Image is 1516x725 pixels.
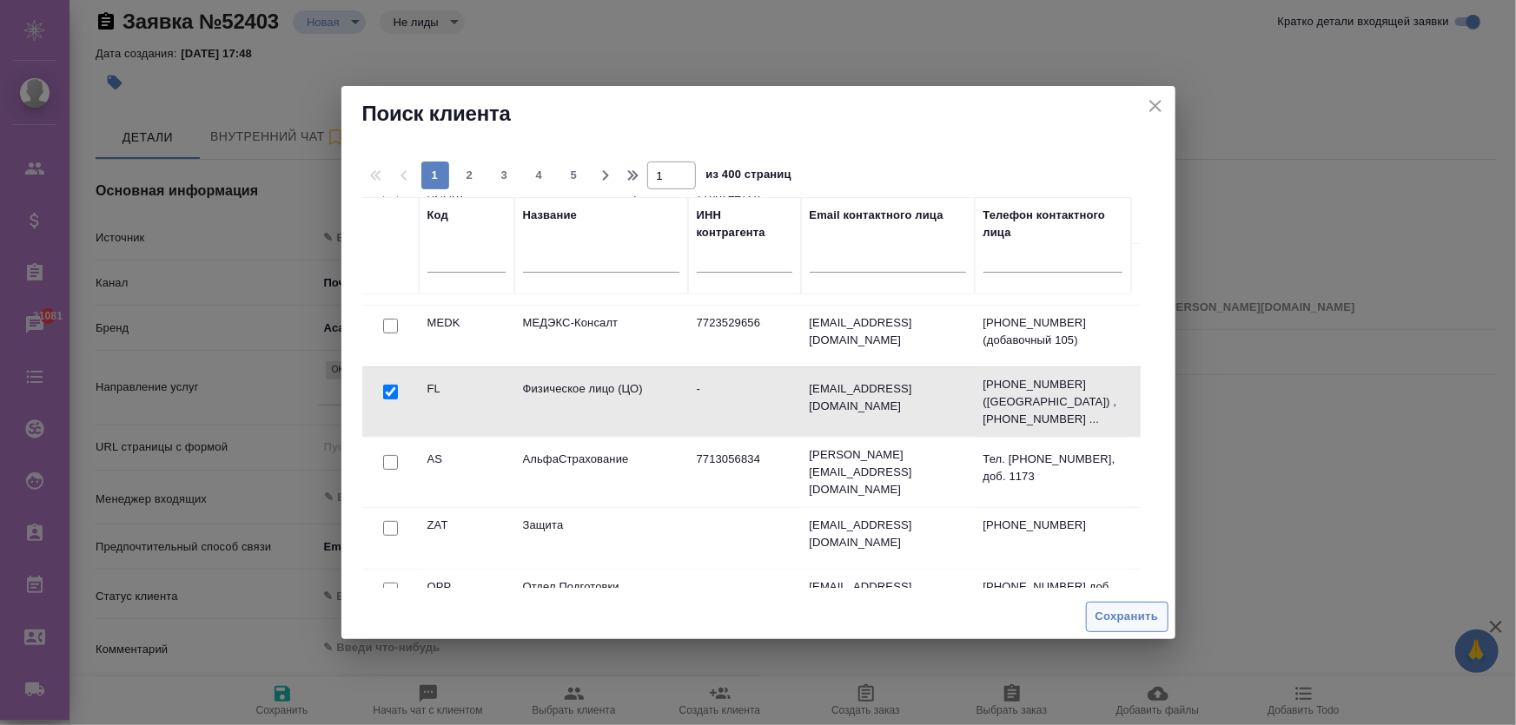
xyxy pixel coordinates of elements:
[1086,602,1168,632] button: Сохранить
[810,314,966,349] p: [EMAIL_ADDRESS][DOMAIN_NAME]
[688,442,801,503] td: 7713056834
[983,314,1122,349] p: [PHONE_NUMBER] (добавочный 105)
[983,578,1122,613] p: [PHONE_NUMBER] доб. 130
[419,570,514,630] td: OPP
[983,376,1122,428] p: [PHONE_NUMBER] ([GEOGRAPHIC_DATA]) , [PHONE_NUMBER] ...
[523,314,679,332] p: МЕДЭКС-Консалт
[560,161,588,189] button: 5
[491,167,519,184] span: 3
[810,380,966,415] p: [EMAIL_ADDRESS][DOMAIN_NAME]
[706,164,791,189] span: из 400 страниц
[810,517,966,551] p: [EMAIL_ADDRESS][DOMAIN_NAME]
[523,380,679,398] p: Физическое лицо (ЦО)
[688,372,801,432] td: -
[983,207,1122,241] div: Телефон контактного лица
[523,451,679,468] p: АльфаСтрахование
[810,578,966,613] p: [EMAIL_ADDRESS][DOMAIN_NAME]
[456,161,484,189] button: 2
[419,306,514,366] td: MEDK
[697,207,792,241] div: ИНН контрагента
[456,167,484,184] span: 2
[427,207,448,224] div: Код
[523,517,679,534] p: Защита
[419,442,514,503] td: AS
[491,161,519,189] button: 3
[810,207,943,224] div: Email контактного лица
[419,372,514,432] td: FL
[526,161,553,189] button: 4
[419,508,514,569] td: ZAT
[526,167,553,184] span: 4
[523,207,577,224] div: Название
[1096,607,1159,627] span: Сохранить
[810,446,966,498] p: [PERSON_NAME][EMAIL_ADDRESS][DOMAIN_NAME]
[523,578,679,613] p: Отдел Подготовки Производства
[688,306,801,366] td: 7723529656
[362,100,1155,128] h2: Поиск клиента
[983,451,1122,485] p: Тел. [PHONE_NUMBER], доб. 1173
[560,167,588,184] span: 5
[983,517,1122,534] p: [PHONE_NUMBER]
[1142,93,1168,119] button: close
